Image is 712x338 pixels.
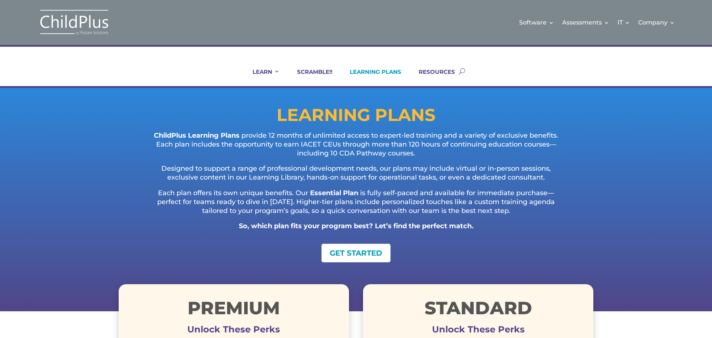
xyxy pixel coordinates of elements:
p: Each plan offers its own unique benefits. Our is fully self-paced and available for immediate pur... [148,189,564,222]
strong: Essential Plan [310,189,358,197]
p: Designed to support a range of professional development needs, our plans may include virtual or i... [148,164,564,189]
h1: Premium [119,299,349,321]
a: GET STARTED [322,244,390,262]
h3: Unlock These Perks [363,329,593,333]
a: Assessments [562,7,609,37]
h1: LEARNING PLANS [119,106,593,127]
a: LEARNING PLANS [340,68,401,86]
a: Company [638,7,675,37]
a: Software [519,7,554,37]
h3: Unlock These Perks [119,329,349,333]
a: LEARN [243,68,280,86]
a: SCRAMBLE!! [288,68,332,86]
strong: So, which plan fits your program best? Let’s find the perfect match. [239,222,474,230]
h1: STANDARD [363,299,593,321]
strong: ChildPlus Learning Plans [154,131,240,140]
a: IT [617,7,630,37]
p: provide 12 months of unlimited access to expert-led training and a variety of exclusive benefits.... [148,131,564,164]
a: RESOURCES [409,68,455,86]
